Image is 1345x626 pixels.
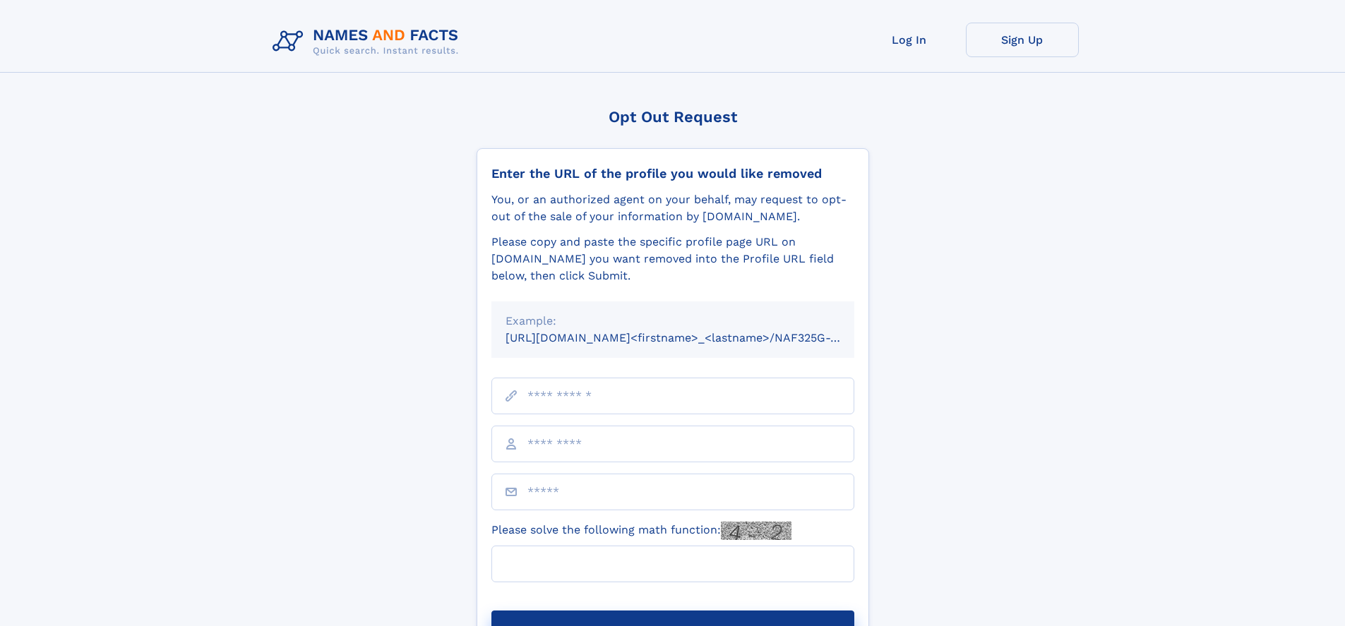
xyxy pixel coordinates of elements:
[966,23,1079,57] a: Sign Up
[267,23,470,61] img: Logo Names and Facts
[491,191,854,225] div: You, or an authorized agent on your behalf, may request to opt-out of the sale of your informatio...
[506,313,840,330] div: Example:
[491,166,854,181] div: Enter the URL of the profile you would like removed
[491,234,854,284] div: Please copy and paste the specific profile page URL on [DOMAIN_NAME] you want removed into the Pr...
[477,108,869,126] div: Opt Out Request
[491,522,791,540] label: Please solve the following math function:
[853,23,966,57] a: Log In
[506,331,881,344] small: [URL][DOMAIN_NAME]<firstname>_<lastname>/NAF325G-xxxxxxxx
